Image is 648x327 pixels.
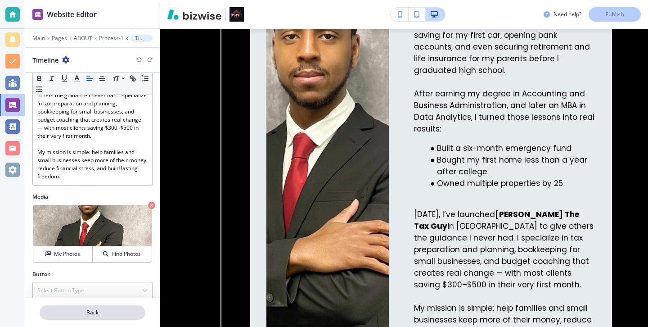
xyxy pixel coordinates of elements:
button: Timeline [130,35,153,42]
img: editor icon [32,9,43,20]
button: My Photos [33,246,93,262]
button: Process-1 [99,35,124,41]
p: Back [40,309,144,317]
button: Back [40,305,145,320]
h2: Button [32,270,51,278]
h2: Timeline [32,55,58,65]
button: Pages [52,35,67,41]
button: Find Photos [93,246,152,262]
h4: My Photos [54,250,80,258]
h2: Media [32,193,153,201]
h4: Select Button Type [37,286,84,295]
li: Owned multiple properties by 25 [426,177,596,189]
h3: Need help? [553,10,581,18]
p: [DATE], I’ve launched in [GEOGRAPHIC_DATA] to give others the guidance I never had. I specialize ... [414,209,596,291]
p: My mission is simple: help families and small businesses keep more of their money, reduce financi... [37,148,148,181]
img: Your Logo [229,7,244,22]
div: My PhotosFind Photos [32,204,153,263]
p: Timeline [135,35,148,41]
img: Bizwise Logo [167,9,221,20]
p: After earning my degree in Accounting and Business Administration, and later an MBA in Data Analy... [414,88,596,135]
h2: Website Editor [47,9,97,20]
button: ABOUT [74,35,92,41]
p: [DATE], I’ve launched in [GEOGRAPHIC_DATA] to give others the guidance I never had. I specialize ... [37,75,148,140]
strong: [PERSON_NAME] The Tax Guy [414,209,581,232]
li: Built a six-month emergency fund [426,142,596,154]
h4: Find Photos [112,250,141,258]
li: Bought my first home less than a year after college [426,154,596,177]
button: Main [32,35,45,41]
